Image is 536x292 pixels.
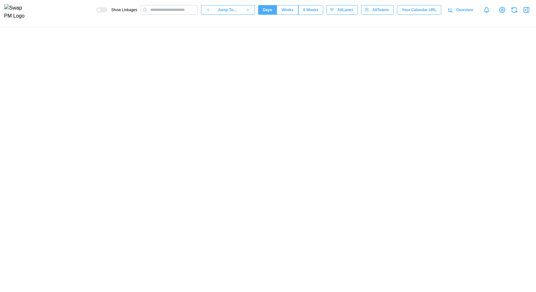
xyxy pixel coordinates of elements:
span: Show Linkages [108,7,137,12]
button: Weeks [277,5,298,15]
span: Your Calendar URL [402,5,436,14]
img: Swap PM Logo [4,4,30,20]
span: Overview [456,5,473,14]
button: Open Drawer [522,5,531,14]
span: Days [263,5,272,14]
span: All Teams [372,5,389,14]
span: Jump To... [218,5,237,14]
button: Your Calendar URL [397,5,441,15]
a: Notifications [481,4,492,15]
button: AllLanes [326,5,358,15]
button: Days [258,5,277,15]
a: View Project [498,5,507,14]
button: Jump To... [215,5,241,15]
span: 6 Weeks [303,5,318,14]
span: All Lanes [337,5,353,14]
a: Overview [444,5,478,15]
button: AllTeams [361,5,394,15]
button: Refresh Grid [510,5,519,14]
span: Weeks [281,5,294,14]
button: 6 Weeks [298,5,323,15]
